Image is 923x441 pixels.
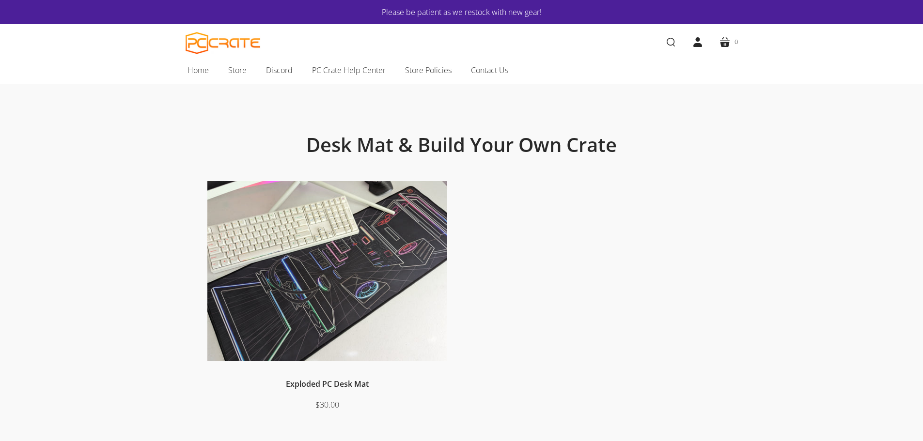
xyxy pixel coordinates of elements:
[228,64,247,76] span: Store
[735,37,738,47] span: 0
[207,181,447,362] img: Desk mat on desk with keyboard, monitor, and mouse.
[256,60,302,80] a: Discord
[215,6,709,18] a: Please be patient as we restock with new gear!
[302,60,395,80] a: PC Crate Help Center
[405,64,452,76] span: Store Policies
[171,60,752,84] nav: Main navigation
[186,32,261,54] a: PC CRATE
[711,29,746,56] a: 0
[312,64,386,76] span: PC Crate Help Center
[178,60,219,80] a: Home
[471,64,508,76] span: Contact Us
[315,399,339,410] span: $30.00
[286,379,369,389] a: Exploded PC Desk Mat
[266,64,293,76] span: Discord
[188,64,209,76] span: Home
[395,60,461,80] a: Store Policies
[461,60,518,80] a: Contact Us
[229,133,694,157] h1: Desk Mat & Build Your Own Crate
[219,60,256,80] a: Store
